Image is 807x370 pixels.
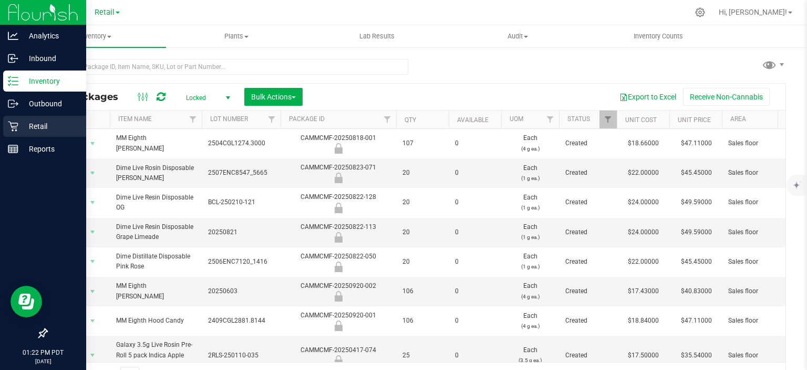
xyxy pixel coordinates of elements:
span: select [86,166,99,181]
div: Newly Received [279,232,398,243]
div: CAMMCMF-20250920-001 [279,311,398,331]
a: UOM [510,115,523,123]
p: Analytics [18,29,81,42]
inline-svg: Inventory [8,76,18,86]
button: Export to Excel [613,88,683,106]
a: Available [457,116,489,124]
span: All Packages [55,91,129,103]
div: Newly Received [279,262,398,272]
button: Receive Non-Cannabis [683,88,770,106]
span: Created [565,286,611,296]
span: Created [565,227,611,237]
span: 0 [455,138,495,148]
div: Newly Received [279,143,398,154]
p: Outbound [18,97,81,110]
p: (4 g ea.) [508,321,553,331]
div: Newly Received [279,321,398,331]
span: select [86,314,99,328]
inline-svg: Outbound [8,98,18,109]
a: Filter [542,111,559,128]
td: $22.00000 [617,247,669,277]
span: select [86,136,99,151]
span: Sales floor [728,257,794,267]
span: select [86,225,99,239]
span: Dime Live Rosin Disposable [PERSON_NAME] [116,163,195,183]
span: Created [565,168,611,178]
td: $24.00000 [617,218,669,247]
span: $35.54000 [676,348,717,363]
span: Sales floor [728,138,794,148]
span: 0 [455,286,495,296]
div: Manage settings [694,7,707,17]
span: 2409CGL2881.8144 [208,316,274,326]
span: Lab Results [345,32,409,41]
span: 2507ENC8547_5665 [208,168,274,178]
span: select [86,254,99,269]
span: Each [508,193,553,213]
span: Sales floor [728,227,794,237]
p: [DATE] [5,357,81,365]
span: Created [565,138,611,148]
p: (1 g ea.) [508,262,553,272]
p: Reports [18,143,81,155]
span: Created [565,257,611,267]
a: Filter [263,111,281,128]
inline-svg: Reports [8,144,18,154]
span: 0 [455,316,495,326]
span: Sales floor [728,168,794,178]
span: 20 [402,257,442,267]
span: Audit [448,32,587,41]
div: CAMMCMF-20250417-074 [279,345,398,366]
span: 20 [402,168,442,178]
td: $22.00000 [617,158,669,188]
span: 20250821 [208,227,274,237]
a: Lot Number [210,115,248,123]
span: $49.59000 [676,225,717,240]
div: Newly Received [279,203,398,213]
a: Unit Price [678,116,711,124]
span: Bulk Actions [251,93,296,101]
p: (1 g ea.) [508,173,553,183]
span: MM Eighth [PERSON_NAME] [116,281,195,301]
div: CAMMCMF-20250822-128 [279,192,398,213]
span: Dime Live Resin Disposable OG [116,193,195,213]
td: $24.00000 [617,188,669,217]
button: Bulk Actions [244,88,303,106]
a: Inventory Counts [588,25,729,47]
p: (4 g ea.) [508,144,553,154]
span: 106 [402,316,442,326]
span: select [86,195,99,210]
span: 2506ENC7120_1416 [208,257,274,267]
p: Inventory [18,75,81,87]
span: Inventory Counts [619,32,697,41]
div: CAMMCMF-20250822-050 [279,252,398,272]
p: (1 g ea.) [508,203,553,213]
inline-svg: Inbound [8,53,18,64]
input: Search Package ID, Item Name, SKU, Lot or Part Number... [46,59,408,75]
span: select [86,284,99,299]
span: MM Eighth [PERSON_NAME] [116,133,195,153]
span: $45.45000 [676,165,717,181]
a: Area [730,115,746,123]
a: Filter [184,111,202,128]
span: 0 [455,227,495,237]
span: $49.59000 [676,195,717,210]
span: 107 [402,138,442,148]
div: CAMMCMF-20250920-002 [279,281,398,302]
iframe: Resource center [11,286,42,317]
a: Lab Results [307,25,448,47]
span: Each [508,252,553,272]
div: CAMMCMF-20250823-071 [279,163,398,183]
p: 01:22 PM PDT [5,348,81,357]
span: $47.11000 [676,136,717,151]
span: 25 [402,351,442,361]
span: $47.11000 [676,313,717,328]
div: CAMMCMF-20250822-113 [279,222,398,243]
span: Sales floor [728,197,794,207]
a: Plants [166,25,307,47]
span: 0 [455,168,495,178]
span: Sales floor [728,316,794,326]
a: Inventory [25,25,166,47]
inline-svg: Analytics [8,31,18,41]
a: Qty [405,116,416,124]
